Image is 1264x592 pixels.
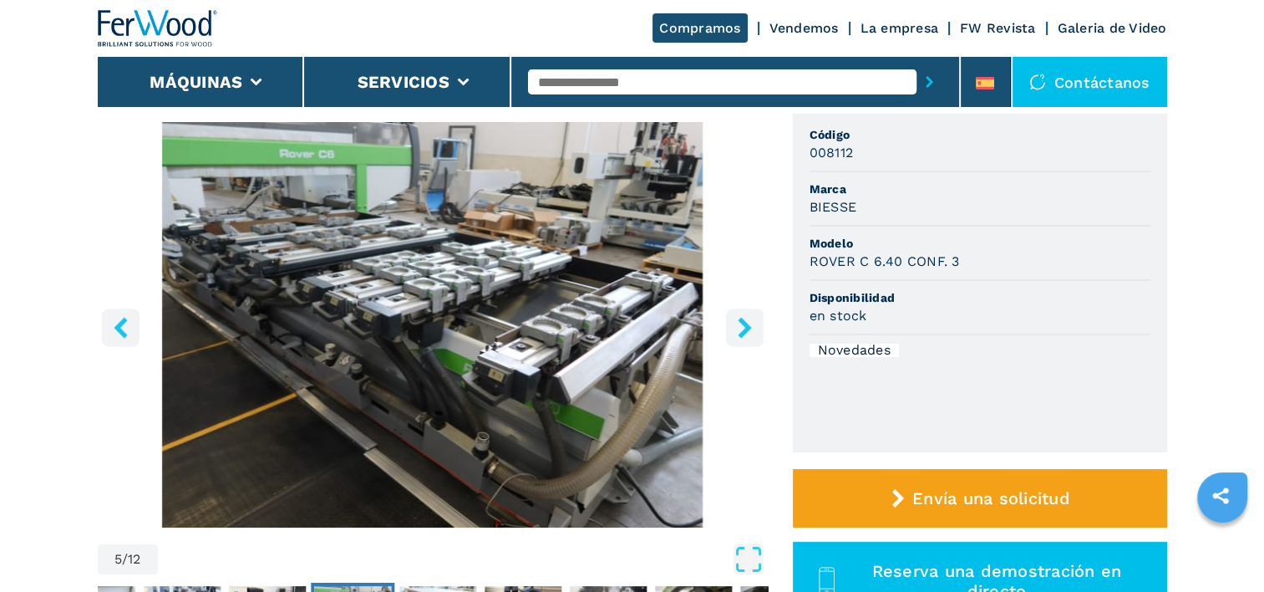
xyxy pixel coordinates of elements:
span: Modelo [810,235,1150,252]
button: right-button [726,309,764,346]
h3: ROVER C 6.40 CONF. 3 [810,252,960,271]
button: Máquinas [150,72,242,92]
button: Envía una solicitud [793,469,1167,528]
span: 12 [128,553,141,566]
button: left-button [102,309,140,346]
h3: BIESSE [810,197,857,217]
span: Código [810,126,1150,143]
a: Compramos [652,13,747,43]
span: 5 [114,553,122,566]
a: FW Revista [960,20,1036,36]
span: / [122,553,128,566]
div: Contáctanos [1013,57,1167,107]
h3: en stock [810,306,867,325]
iframe: Chat [1193,517,1251,579]
button: Open Fullscreen [162,544,764,574]
div: Go to Slide 5 [98,122,768,528]
div: Novedades [810,344,899,357]
button: Servicios [358,72,449,92]
img: Centro De Mecanizado De 5 Ejes BIESSE ROVER C 6.40 CONF. 3 [98,122,768,528]
button: submit-button [916,63,942,101]
a: Vendemos [769,20,839,36]
span: Disponibilidad [810,289,1150,306]
h3: 008112 [810,143,854,162]
img: Contáctanos [1029,74,1046,90]
img: Ferwood [98,10,218,47]
span: Marca [810,181,1150,197]
span: Envía una solicitud [912,488,1070,508]
a: sharethis [1200,475,1241,517]
a: Galeria de Video [1058,20,1167,36]
a: La empresa [860,20,939,36]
